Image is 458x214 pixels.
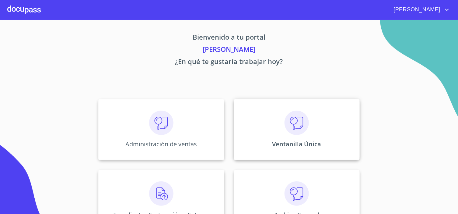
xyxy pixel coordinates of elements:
p: ¿En qué te gustaría trabajar hoy? [42,56,417,69]
button: account of current user [389,5,451,15]
img: consulta.png [149,111,173,135]
img: carga.png [149,181,173,206]
p: Administración de ventas [125,140,197,148]
span: [PERSON_NAME] [389,5,443,15]
p: Ventanilla Única [272,140,321,148]
p: Bienvenido a tu portal [42,32,417,44]
img: consulta.png [285,111,309,135]
img: consulta.png [285,181,309,206]
p: [PERSON_NAME] [42,44,417,56]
